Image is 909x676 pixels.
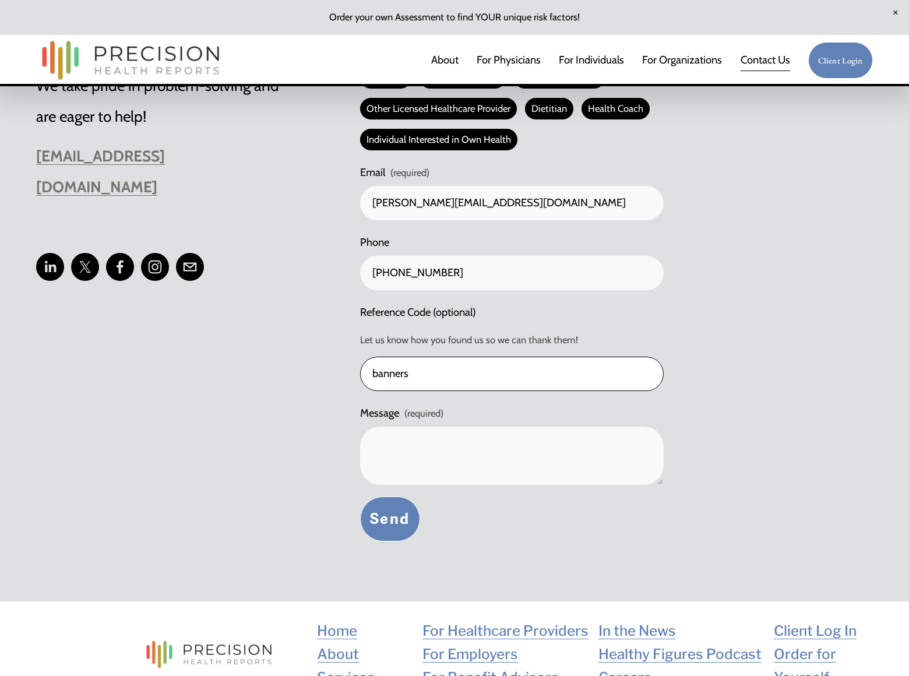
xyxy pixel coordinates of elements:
[317,619,357,643] a: Home
[36,71,286,132] p: We take pride in problem-solving and are eager to help!
[404,404,443,423] span: (required)
[390,163,429,182] span: (required)
[176,253,204,281] a: support@precisionhealhreports.com
[360,326,664,355] p: Let us know how you found us so we can thank them!
[598,643,762,666] a: Healthy Figures Podcast
[36,253,64,281] a: linkedin-unauth
[851,620,909,676] iframe: Chat Widget
[360,162,385,184] span: Email
[598,619,676,643] a: In the News
[141,253,169,281] a: Instagram
[317,643,359,666] a: About
[360,302,476,323] span: Reference Code (optional)
[360,98,517,119] span: Other Licensed Healthcare Provider
[36,36,225,85] img: Precision Health Reports
[642,50,722,71] span: For Organizations
[360,232,389,254] span: Phone
[360,129,517,150] span: Individual Interested in Own Health
[559,48,624,72] a: For Individuals
[106,253,134,281] a: Facebook
[36,147,165,196] a: [EMAIL_ADDRESS][DOMAIN_NAME]
[360,403,399,424] span: Message
[71,253,99,281] a: X
[774,619,857,643] a: Client Log In
[360,497,420,541] button: Send
[741,48,790,72] a: Contact Us
[422,619,589,643] a: For Healthcare Providers
[582,98,650,119] span: Health Coach
[808,42,873,79] a: Client Login
[477,48,541,72] a: For Physicians
[431,48,459,72] a: About
[642,48,722,72] a: folder dropdown
[525,98,573,119] span: Dietitian
[422,643,518,666] a: For Employers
